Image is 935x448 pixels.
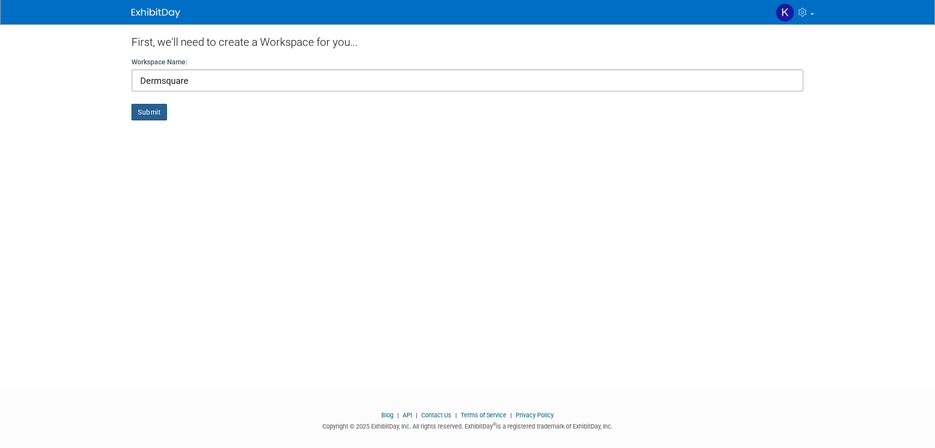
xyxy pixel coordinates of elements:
[131,104,167,120] button: Submit
[131,57,187,67] label: Workspace Name:
[131,24,804,57] div: First, we'll need to create a Workspace for you...
[516,411,554,419] a: Privacy Policy
[131,69,804,92] input: Name of your organization
[508,411,514,419] span: |
[381,411,393,419] a: Blog
[453,411,459,419] span: |
[461,411,506,419] a: Terms of Service
[413,411,420,419] span: |
[395,411,401,419] span: |
[403,411,412,419] a: API
[131,8,180,18] img: ExhibitDay
[493,422,496,427] sup: ®
[776,3,794,22] img: Kim Punter
[421,411,451,419] a: Contact Us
